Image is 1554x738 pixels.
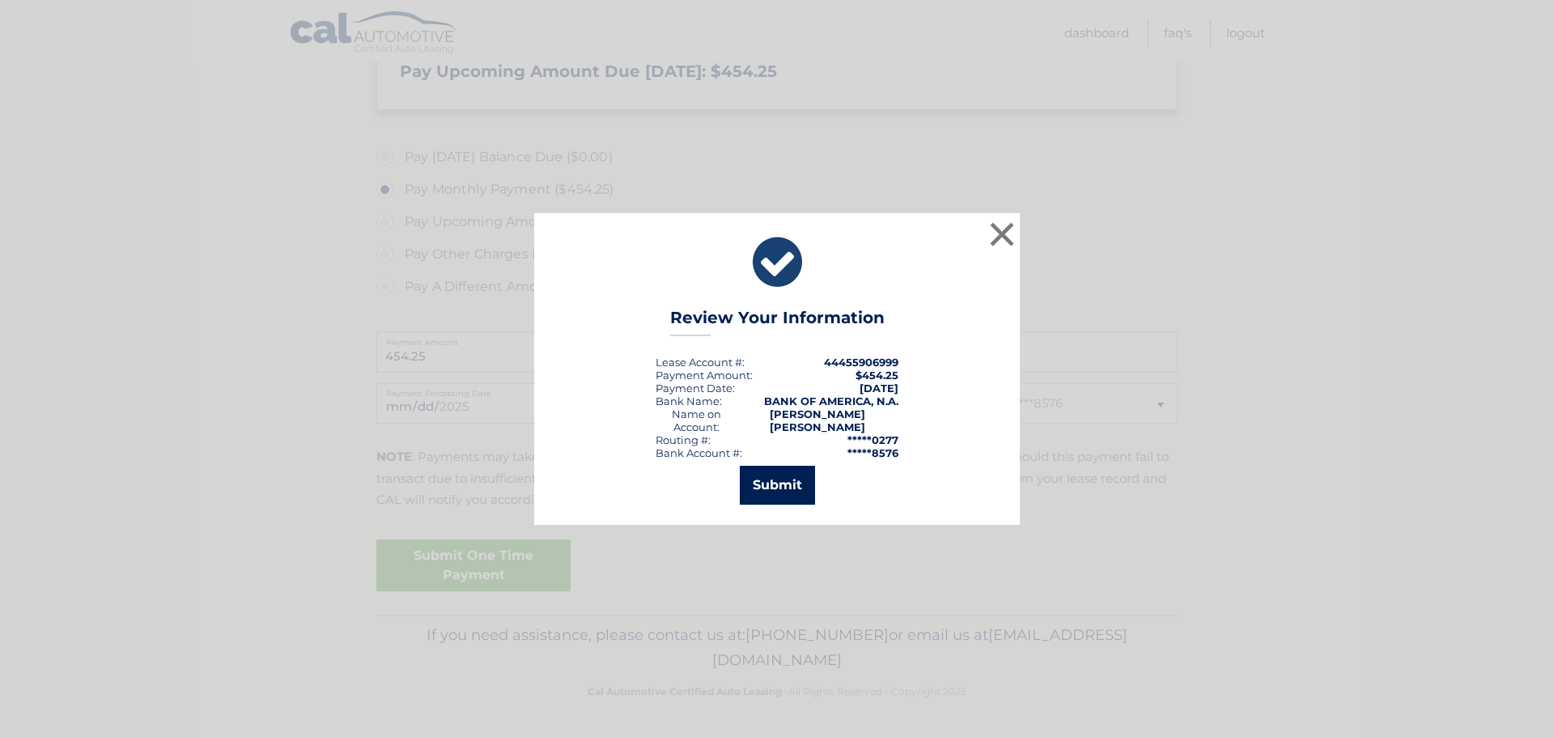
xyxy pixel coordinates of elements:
[764,395,898,407] strong: BANK OF AMERICA, N.A.
[656,382,732,395] span: Payment Date
[770,407,865,433] strong: [PERSON_NAME] [PERSON_NAME]
[986,218,1018,250] button: ×
[656,446,742,459] div: Bank Account #:
[670,308,885,336] h3: Review Your Information
[824,356,898,369] strong: 44455906999
[656,369,753,382] div: Payment Amount:
[856,369,898,382] span: $454.25
[656,382,735,395] div: :
[656,407,737,433] div: Name on Account:
[656,356,745,369] div: Lease Account #:
[656,433,711,446] div: Routing #:
[860,382,898,395] span: [DATE]
[656,395,722,407] div: Bank Name:
[740,466,815,505] button: Submit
